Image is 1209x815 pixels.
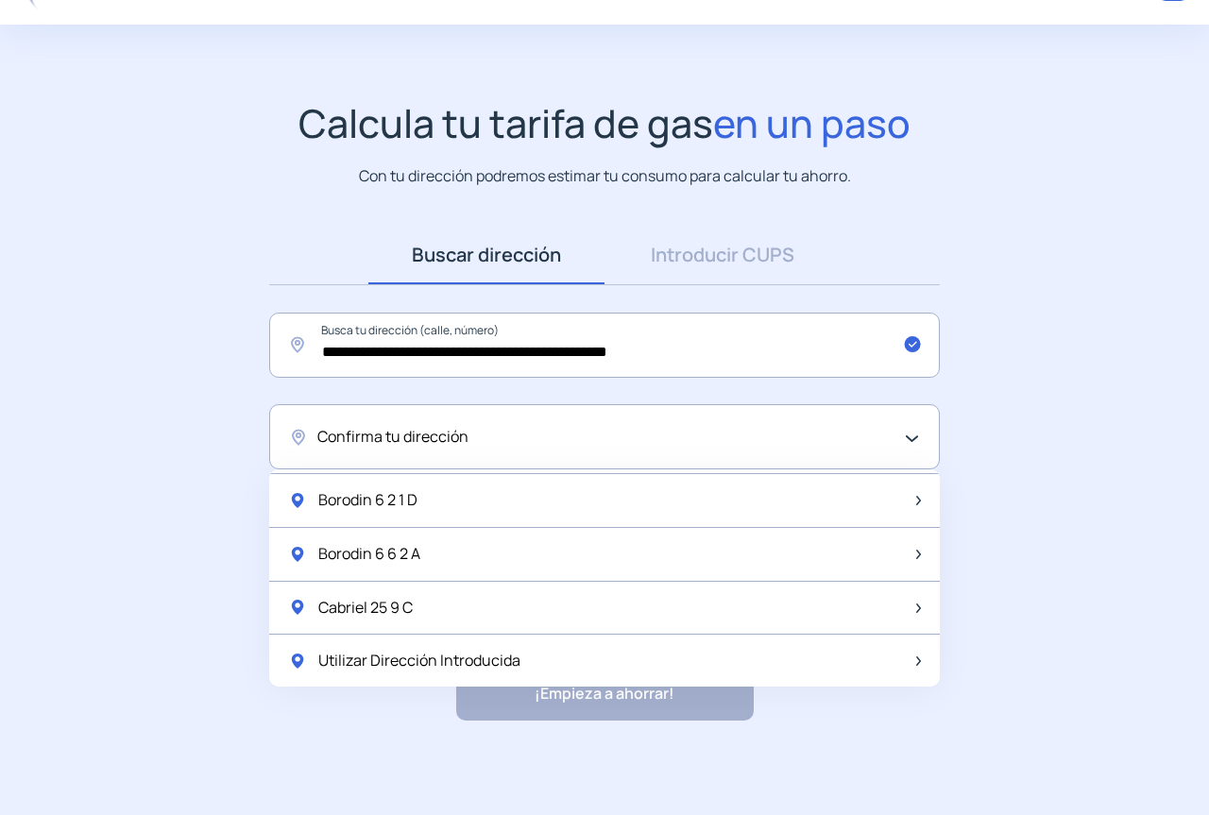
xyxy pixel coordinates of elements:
span: Utilizar Dirección Introducida [318,649,520,673]
img: location-pin-green.svg [288,491,307,510]
h1: Calcula tu tarifa de gas [298,100,911,146]
a: Introducir CUPS [604,226,841,284]
img: location-pin-green.svg [288,545,307,564]
img: location-pin-green.svg [288,598,307,617]
span: Borodin 6 2 1 D [318,488,417,513]
p: Con tu dirección podremos estimar tu consumo para calcular tu ahorro. [359,164,851,188]
img: arrow-next-item.svg [916,656,921,666]
img: arrow-next-item.svg [916,496,921,505]
a: Buscar dirección [368,226,604,284]
img: location-pin-green.svg [288,652,307,671]
img: arrow-next-item.svg [916,603,921,613]
span: Confirma tu dirección [317,425,468,450]
img: arrow-next-item.svg [916,550,921,559]
span: Cabriel 25 9 C [318,596,413,620]
span: Borodin 6 6 2 A [318,542,420,567]
span: en un paso [713,96,911,149]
